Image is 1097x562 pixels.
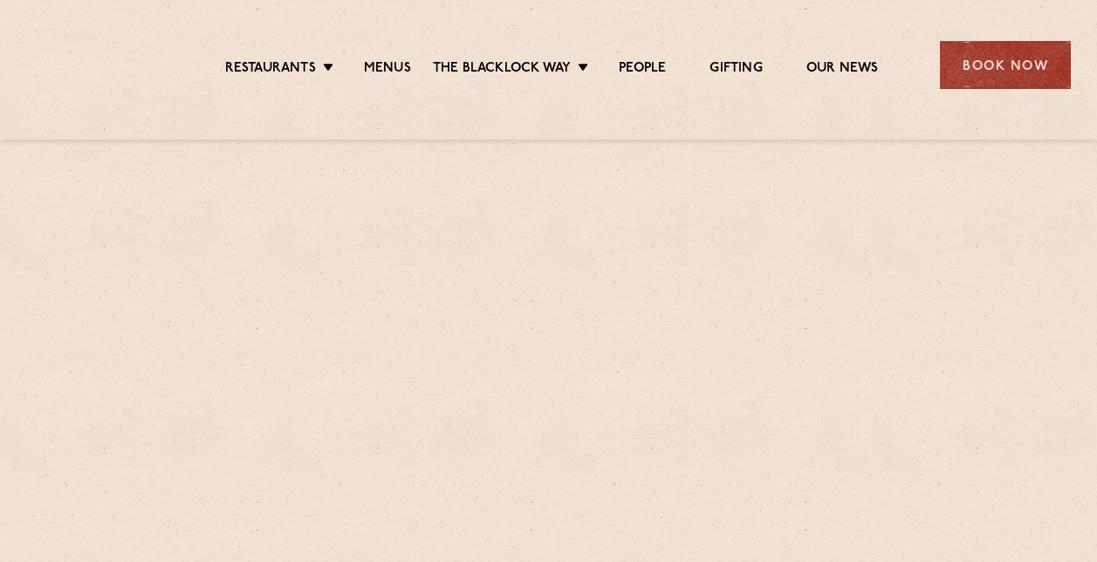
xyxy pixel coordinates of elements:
a: Menus [364,60,411,79]
img: svg%3E [26,17,172,113]
a: Gifting [710,60,762,79]
a: The Blacklock Way [433,60,571,79]
div: Book Now [940,41,1071,89]
a: Our News [806,60,879,79]
a: Restaurants [225,60,316,79]
a: People [619,60,666,79]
